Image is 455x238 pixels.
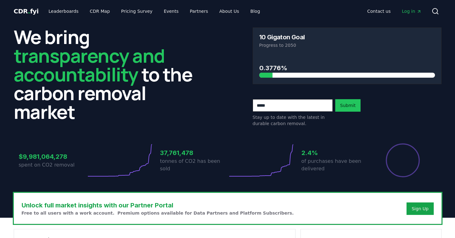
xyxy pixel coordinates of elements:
[43,6,83,17] a: Leaderboards
[301,158,369,172] p: of purchases have been delivered
[159,6,184,17] a: Events
[14,27,203,121] h2: We bring to the carbon removal market
[160,148,228,158] h3: 37,761,478
[407,202,433,215] button: Sign Up
[116,6,157,17] a: Pricing Survey
[402,8,421,14] span: Log in
[43,6,265,17] nav: Main
[14,7,39,16] a: CDR.fyi
[28,7,30,15] span: .
[85,6,115,17] a: CDR Map
[362,6,426,17] nav: Main
[245,6,265,17] a: Blog
[214,6,244,17] a: About Us
[301,148,369,158] h3: 2.4%
[259,63,435,73] h3: 0.3776%
[335,99,361,112] button: Submit
[253,114,333,127] p: Stay up to date with the latest in durable carbon removal.
[385,143,420,178] div: Percentage of sales delivered
[259,42,435,48] p: Progress to 2050
[22,210,294,216] p: Free to all users with a work account. Premium options available for Data Partners and Platform S...
[14,7,39,15] span: CDR fyi
[19,161,86,169] p: spent on CO2 removal
[259,34,305,40] h3: 10 Gigaton Goal
[362,6,396,17] a: Contact us
[14,43,165,87] span: transparency and accountability
[185,6,213,17] a: Partners
[22,201,294,210] h3: Unlock full market insights with our Partner Portal
[160,158,228,172] p: tonnes of CO2 has been sold
[412,206,428,212] a: Sign Up
[397,6,426,17] a: Log in
[19,152,86,161] h3: $9,981,064,278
